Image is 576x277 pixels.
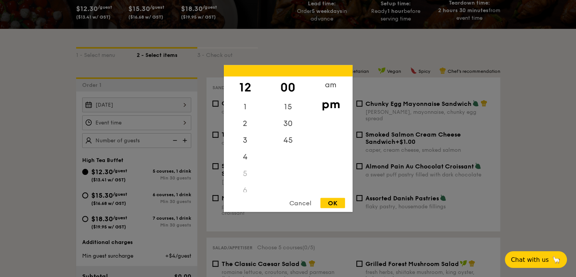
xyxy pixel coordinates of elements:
div: 3 [224,132,267,149]
div: 4 [224,149,267,165]
div: 30 [267,115,309,132]
div: 1 [224,99,267,115]
span: 🦙 [552,255,561,264]
div: 00 [267,77,309,99]
span: Chat with us [511,256,549,263]
div: 5 [224,165,267,182]
div: 15 [267,99,309,115]
div: pm [309,93,352,115]
div: 45 [267,132,309,149]
div: 2 [224,115,267,132]
button: Chat with us🦙 [505,251,567,268]
div: 6 [224,182,267,199]
div: 12 [224,77,267,99]
div: OK [320,198,345,208]
div: am [309,77,352,93]
div: Cancel [282,198,319,208]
